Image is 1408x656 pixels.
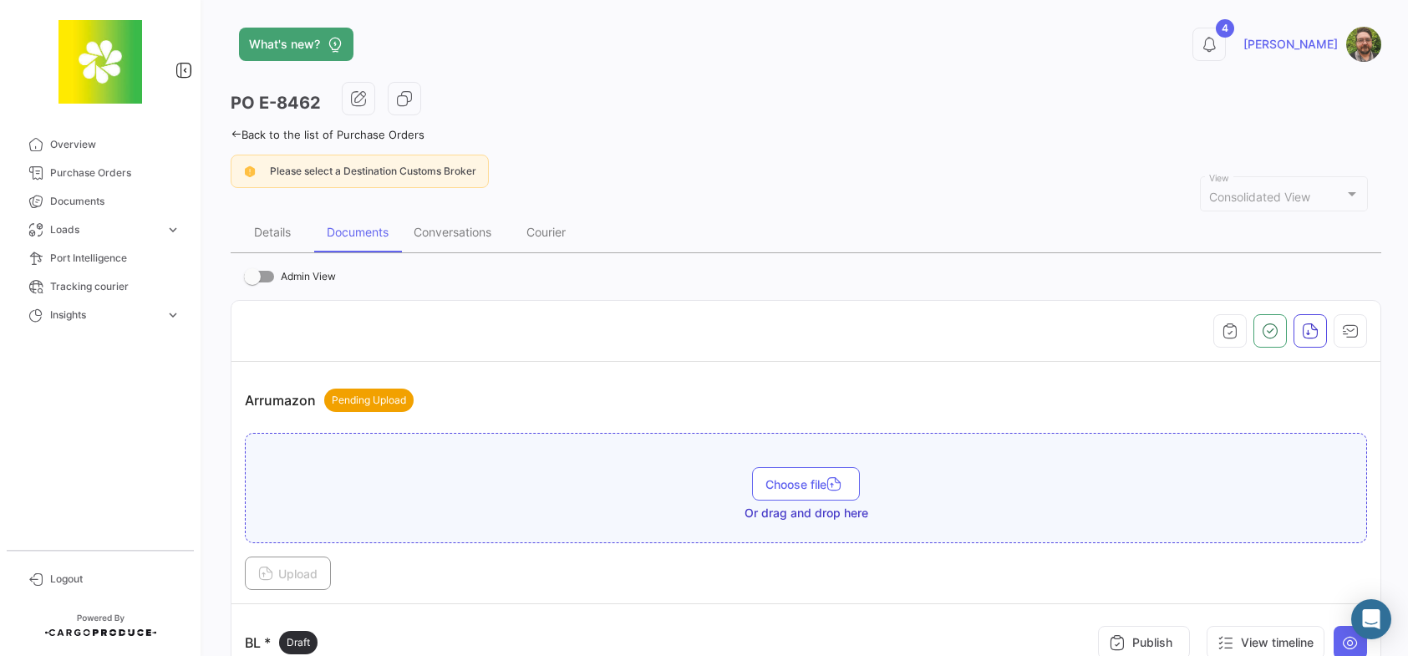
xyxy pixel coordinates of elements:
span: Or drag and drop here [745,505,868,521]
div: Documents [327,225,389,239]
div: Details [254,225,291,239]
div: Abrir Intercom Messenger [1351,599,1391,639]
span: Draft [287,635,310,650]
div: Conversations [414,225,491,239]
span: What's new? [249,36,320,53]
span: Tracking courier [50,279,180,294]
h3: PO E-8462 [231,91,321,114]
div: Courier [526,225,566,239]
span: Please select a Destination Customs Broker [270,165,476,177]
span: expand_more [165,222,180,237]
span: Upload [258,567,318,581]
button: What's new? [239,28,353,61]
span: Port Intelligence [50,251,180,266]
a: Port Intelligence [13,244,187,272]
span: Logout [50,572,180,587]
a: Purchase Orders [13,159,187,187]
span: Insights [50,308,159,323]
span: Loads [50,222,159,237]
a: Documents [13,187,187,216]
span: Overview [50,137,180,152]
span: Documents [50,194,180,209]
span: Consolidated View [1209,190,1310,204]
a: Back to the list of Purchase Orders [231,128,424,141]
span: Admin View [281,267,336,287]
span: Choose file [765,477,846,491]
span: Purchase Orders [50,165,180,181]
p: Arrumazon [245,389,414,412]
a: Tracking courier [13,272,187,301]
a: Overview [13,130,187,159]
span: Pending Upload [332,393,406,408]
button: Choose file [752,467,860,501]
img: 8664c674-3a9e-46e9-8cba-ffa54c79117b.jfif [58,20,142,104]
img: SR.jpg [1346,27,1381,62]
span: expand_more [165,308,180,323]
span: [PERSON_NAME] [1243,36,1338,53]
button: Upload [245,557,331,590]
